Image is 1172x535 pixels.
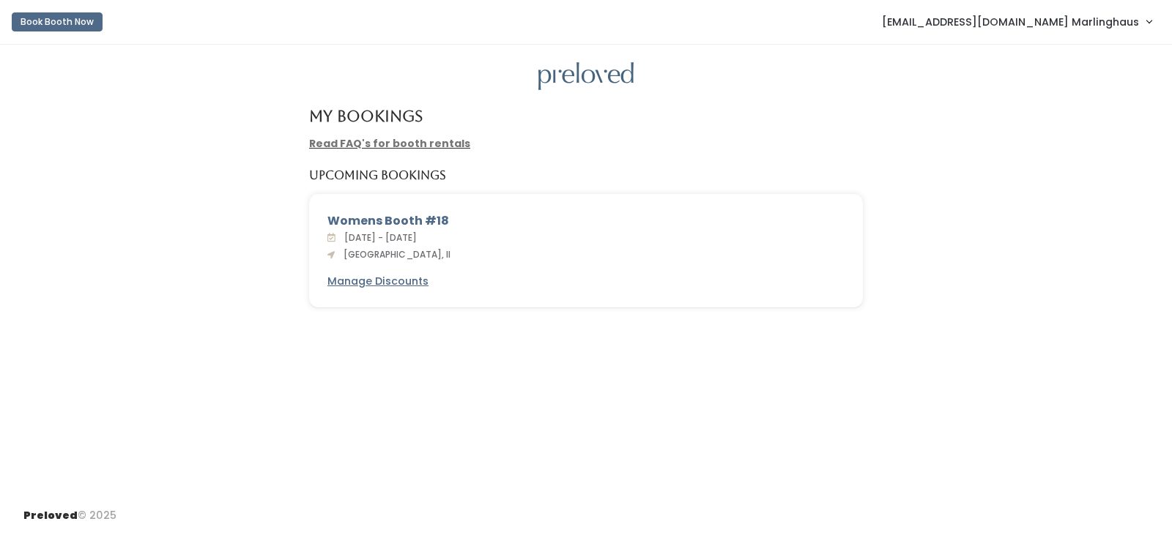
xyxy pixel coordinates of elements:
[867,6,1166,37] a: [EMAIL_ADDRESS][DOMAIN_NAME] Marlinghaus
[309,136,470,151] a: Read FAQ's for booth rentals
[23,496,116,523] div: © 2025
[538,62,634,91] img: preloved logo
[12,6,103,38] a: Book Booth Now
[882,14,1139,30] span: [EMAIL_ADDRESS][DOMAIN_NAME] Marlinghaus
[327,274,429,289] a: Manage Discounts
[309,108,423,124] h4: My Bookings
[338,231,417,244] span: [DATE] - [DATE]
[309,169,446,182] h5: Upcoming Bookings
[327,212,845,230] div: Womens Booth #18
[12,12,103,31] button: Book Booth Now
[338,248,450,261] span: [GEOGRAPHIC_DATA], Il
[23,508,78,523] span: Preloved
